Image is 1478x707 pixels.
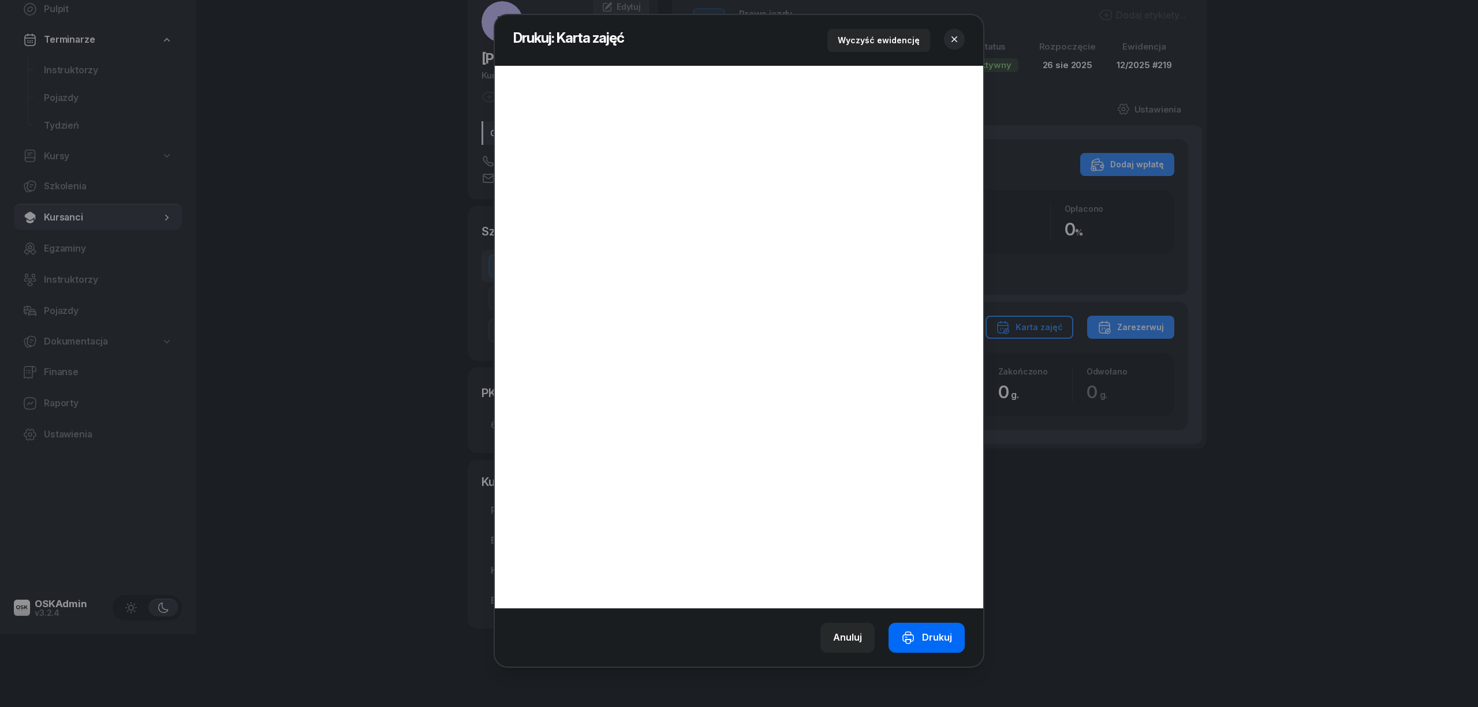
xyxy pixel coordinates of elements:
[833,630,862,645] div: Anuluj
[827,29,930,52] button: Wyczyść ewidencję
[820,623,875,653] button: Anuluj
[838,33,920,47] div: Wyczyść ewidencję
[889,623,965,653] button: Drukuj
[513,29,624,46] span: Drukuj: Karta zajęć
[901,630,952,645] div: Drukuj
